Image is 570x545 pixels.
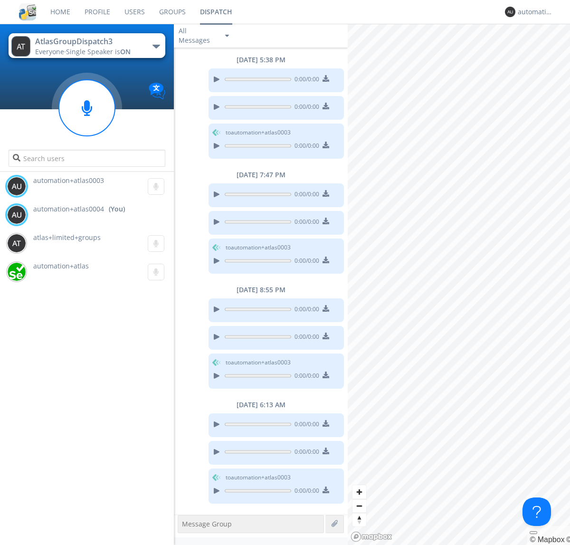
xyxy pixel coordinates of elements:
[33,176,104,185] span: automation+atlas0003
[225,35,229,37] img: caret-down-sm.svg
[323,218,329,224] img: download media button
[149,83,165,99] img: Translation enabled
[505,7,515,17] img: 373638.png
[179,26,217,45] div: All Messages
[323,142,329,148] img: download media button
[174,400,348,410] div: [DATE] 6:13 AM
[66,47,131,56] span: Single Speaker is
[120,47,131,56] span: ON
[174,55,348,65] div: [DATE] 5:38 PM
[7,262,26,281] img: d2d01cd9b4174d08988066c6d424eccd
[323,420,329,427] img: download media button
[291,333,319,343] span: 0:00 / 0:00
[291,487,319,497] span: 0:00 / 0:00
[109,204,125,214] div: (You)
[291,218,319,228] span: 0:00 / 0:00
[291,420,319,430] span: 0:00 / 0:00
[323,333,329,339] img: download media button
[352,499,366,513] button: Zoom out
[226,128,291,137] span: to automation+atlas0003
[291,190,319,201] span: 0:00 / 0:00
[35,47,142,57] div: Everyone ·
[323,190,329,197] img: download media button
[33,233,101,242] span: atlas+limited+groups
[226,243,291,252] span: to automation+atlas0003
[226,358,291,367] span: to automation+atlas0003
[35,36,142,47] div: AtlasGroupDispatch3
[323,257,329,263] img: download media button
[323,103,329,109] img: download media button
[351,531,392,542] a: Mapbox logo
[323,487,329,493] img: download media button
[323,75,329,82] img: download media button
[33,204,104,214] span: automation+atlas0004
[530,531,537,534] button: Toggle attribution
[522,497,551,526] iframe: Toggle Customer Support
[323,448,329,454] img: download media button
[226,473,291,482] span: to automation+atlas0003
[352,485,366,499] button: Zoom in
[291,448,319,458] span: 0:00 / 0:00
[352,513,366,526] button: Reset bearing to north
[518,7,553,17] div: automation+atlas0004
[9,150,165,167] input: Search users
[291,75,319,86] span: 0:00 / 0:00
[19,3,36,20] img: cddb5a64eb264b2086981ab96f4c1ba7
[174,170,348,180] div: [DATE] 7:47 PM
[11,36,30,57] img: 373638.png
[323,372,329,378] img: download media button
[33,261,89,270] span: automation+atlas
[323,305,329,312] img: download media button
[291,142,319,152] span: 0:00 / 0:00
[291,372,319,382] span: 0:00 / 0:00
[291,257,319,267] span: 0:00 / 0:00
[7,205,26,224] img: 373638.png
[530,535,564,544] a: Mapbox
[291,305,319,316] span: 0:00 / 0:00
[9,33,165,58] button: AtlasGroupDispatch3Everyone·Single Speaker isON
[174,285,348,295] div: [DATE] 8:55 PM
[291,103,319,113] span: 0:00 / 0:00
[7,234,26,253] img: 373638.png
[7,177,26,196] img: 373638.png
